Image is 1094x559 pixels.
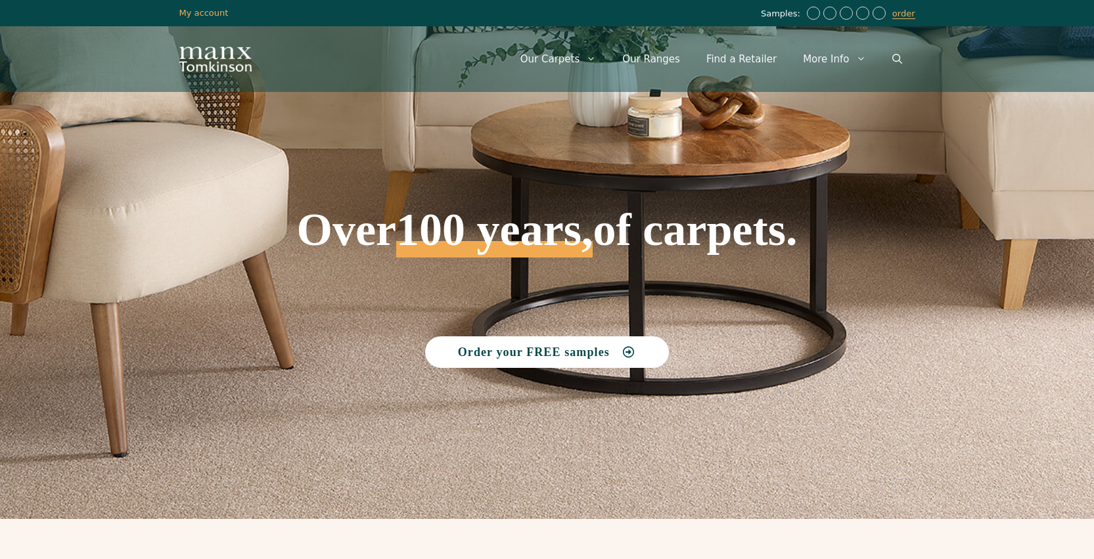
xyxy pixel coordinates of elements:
[892,9,915,19] a: order
[693,39,790,79] a: Find a Retailer
[396,218,593,257] span: 100 years,
[507,39,915,79] nav: Primary
[761,9,804,20] span: Samples:
[507,39,610,79] a: Our Carpets
[179,112,915,257] h1: Over of carpets.
[790,39,878,79] a: More Info
[179,8,229,18] a: My account
[879,39,915,79] a: Open Search Bar
[425,336,670,368] a: Order your FREE samples
[179,47,252,72] img: Manx Tomkinson
[609,39,693,79] a: Our Ranges
[458,346,610,358] span: Order your FREE samples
